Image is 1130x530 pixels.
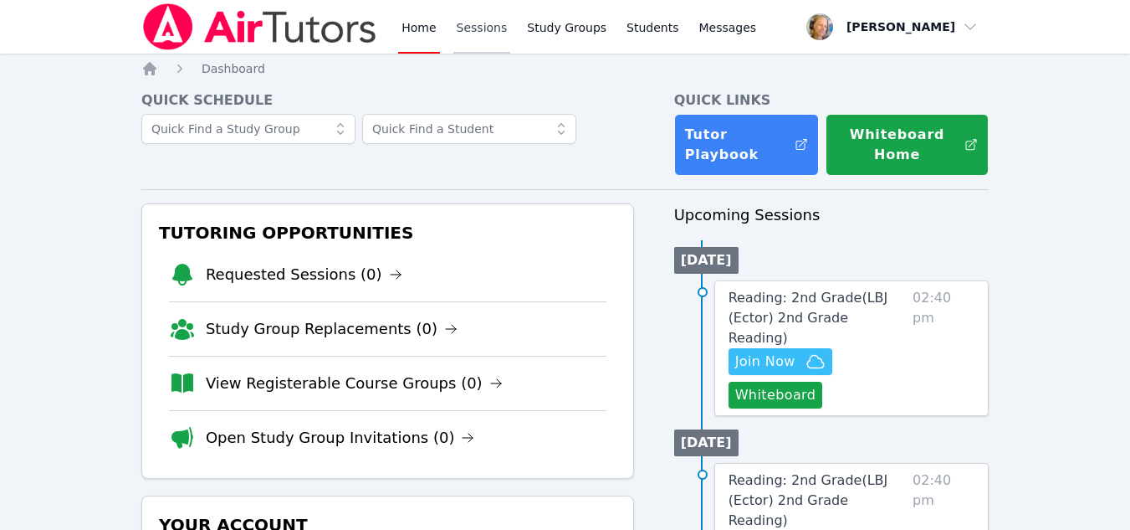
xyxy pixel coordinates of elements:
a: Study Group Replacements (0) [206,317,458,341]
nav: Breadcrumb [141,60,989,77]
a: Tutor Playbook [674,114,820,176]
button: Whiteboard [729,382,823,409]
span: Join Now [735,352,795,372]
span: Reading: 2nd Grade ( LBJ (Ector) 2nd Grade Reading ) [729,290,888,346]
span: Dashboard [202,62,265,75]
li: [DATE] [674,430,739,456]
h4: Quick Schedule [141,90,634,111]
button: Join Now [729,348,832,375]
h3: Tutoring Opportunities [156,218,620,248]
a: Dashboard [202,60,265,77]
a: Open Study Group Invitations (0) [206,426,475,450]
span: Reading: 2nd Grade ( LBJ (Ector) 2nd Grade Reading ) [729,472,888,528]
h3: Upcoming Sessions [674,203,989,227]
input: Quick Find a Study Group [141,114,355,144]
a: Reading: 2nd Grade(LBJ (Ector) 2nd Grade Reading) [729,288,906,348]
button: Whiteboard Home [826,114,989,176]
a: Requested Sessions (0) [206,263,402,286]
span: Messages [699,19,757,36]
img: Air Tutors [141,3,378,50]
h4: Quick Links [674,90,989,111]
input: Quick Find a Student [362,114,576,144]
li: [DATE] [674,247,739,274]
a: View Registerable Course Groups (0) [206,372,503,395]
span: 02:40 pm [913,288,974,409]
